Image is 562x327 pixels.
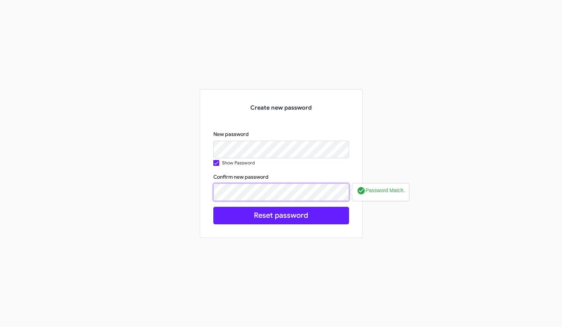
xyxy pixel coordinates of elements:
[213,173,269,180] label: Confirm new password
[213,207,349,224] button: Reset password
[213,130,249,138] label: New password
[357,186,366,195] i: check_circle
[213,103,349,113] h3: Create new password
[222,160,255,166] small: Show Password
[357,186,405,195] label: Password Match.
